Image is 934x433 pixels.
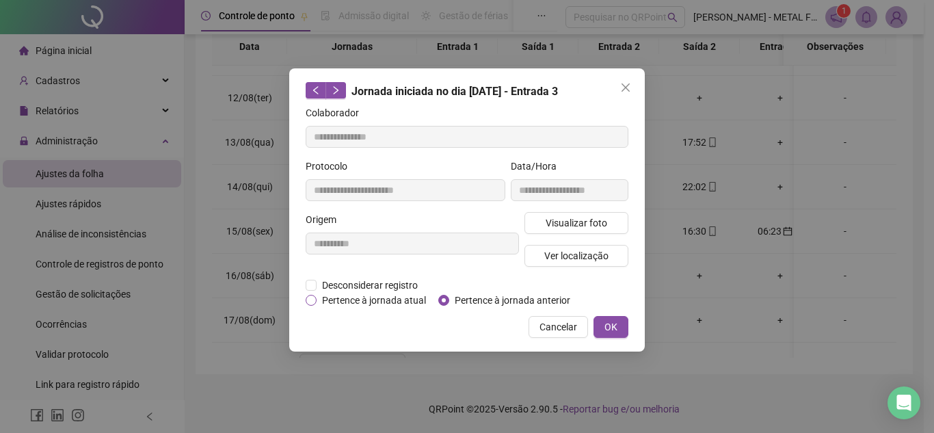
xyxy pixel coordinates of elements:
span: Cancelar [539,319,577,334]
button: left [306,82,326,99]
span: left [311,86,321,95]
label: Data/Hora [511,159,565,174]
span: close [620,82,631,93]
button: Close [615,77,637,99]
div: Jornada iniciada no dia [DATE] - Entrada 3 [306,82,628,100]
label: Origem [306,212,345,227]
button: OK [593,316,628,338]
button: Visualizar foto [524,212,628,234]
button: Ver localização [524,245,628,267]
span: right [331,86,341,95]
span: Desconsiderar registro [317,278,423,293]
span: OK [604,319,617,334]
button: Cancelar [529,316,588,338]
span: Pertence à jornada anterior [449,293,576,308]
button: right [325,82,346,99]
span: Ver localização [544,248,609,263]
div: Open Intercom Messenger [888,386,920,419]
label: Protocolo [306,159,356,174]
span: Pertence à jornada atual [317,293,431,308]
span: Visualizar foto [546,215,607,231]
label: Colaborador [306,105,368,120]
